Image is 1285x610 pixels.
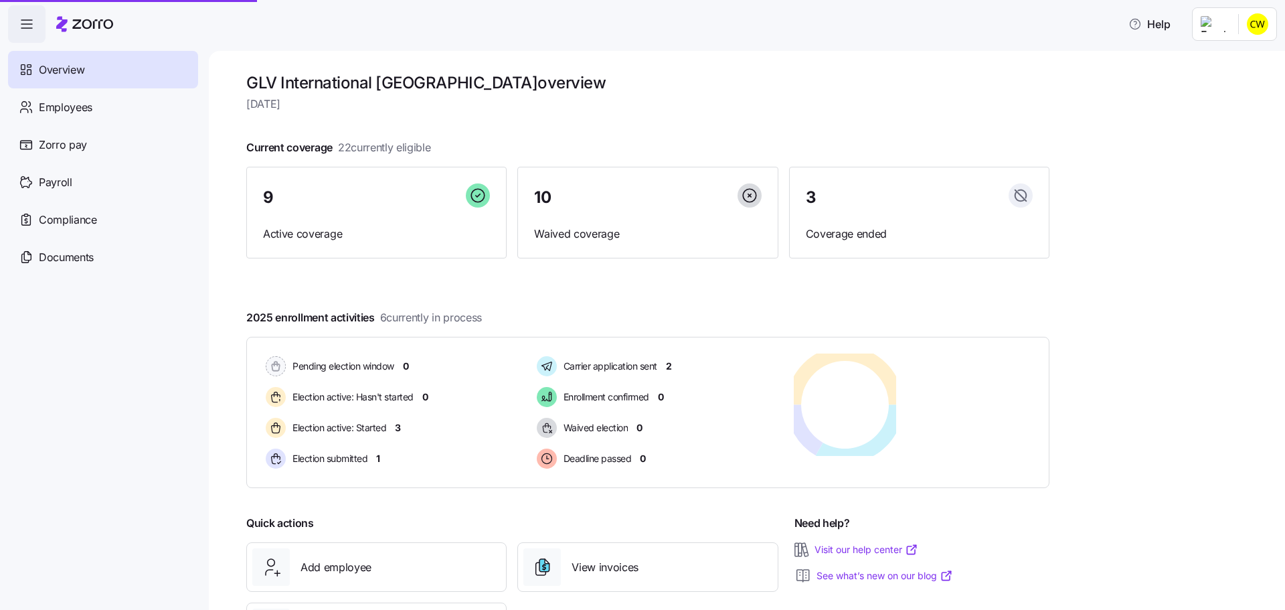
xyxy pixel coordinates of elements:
h1: GLV International [GEOGRAPHIC_DATA] overview [246,72,1049,93]
span: 0 [640,452,646,465]
img: Employer logo [1201,16,1227,32]
span: Waived coverage [534,226,761,242]
a: Employees [8,88,198,126]
span: Current coverage [246,139,431,156]
span: Enrollment confirmed [560,390,649,404]
span: Active coverage [263,226,490,242]
span: 22 currently eligible [338,139,431,156]
span: 9 [263,189,274,206]
span: 1 [376,452,380,465]
span: Election active: Hasn't started [288,390,414,404]
span: Need help? [794,515,850,532]
span: Compliance [39,212,97,228]
span: 0 [422,390,428,404]
button: Help [1118,11,1181,37]
span: 0 [658,390,664,404]
span: Help [1128,16,1171,32]
a: Overview [8,51,198,88]
span: View invoices [572,559,638,576]
span: Documents [39,249,94,266]
a: Zorro pay [8,126,198,163]
span: 0 [403,360,409,373]
span: Pending election window [288,360,394,373]
span: Election submitted [288,452,367,465]
span: Election active: Started [288,421,386,435]
span: Deadline passed [560,452,632,465]
span: Zorro pay [39,137,87,153]
span: Quick actions [246,515,314,532]
span: 2 [666,360,672,373]
span: 2025 enrollment activities [246,309,482,326]
span: 0 [636,421,642,435]
span: Employees [39,99,92,116]
span: 10 [534,189,551,206]
a: See what’s new on our blog [817,569,953,583]
span: Payroll [39,174,72,191]
span: Overview [39,62,84,78]
span: 6 currently in process [380,309,482,326]
span: Carrier application sent [560,360,657,373]
a: Visit our help center [815,543,918,556]
a: Compliance [8,201,198,238]
img: 5edaad42afde98681e0c7d53bfbc7cfc [1247,13,1268,35]
span: 3 [395,421,401,435]
a: Documents [8,238,198,276]
span: [DATE] [246,96,1049,112]
span: Coverage ended [806,226,1033,242]
span: 3 [806,189,817,206]
a: Payroll [8,163,198,201]
span: Add employee [301,559,371,576]
span: Waived election [560,421,628,435]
